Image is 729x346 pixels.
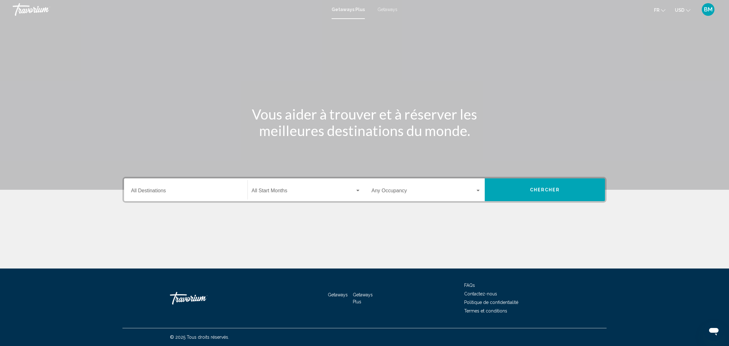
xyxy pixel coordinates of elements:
h1: Vous aider à trouver et à réserver les meilleures destinations du monde. [246,106,483,139]
span: fr [654,8,659,13]
button: Change currency [675,5,690,15]
a: Getaways Plus [353,292,373,304]
iframe: Bouton de lancement de la fenêtre de messagerie [704,321,724,341]
button: Change language [654,5,665,15]
span: © 2025 Tous droits réservés. [170,335,229,340]
a: Getaways Plus [332,7,365,12]
a: Getaways [328,292,348,297]
span: BM [704,6,713,13]
a: Getaways [377,7,397,12]
div: Search widget [124,178,605,201]
a: FAQs [464,283,475,288]
a: Termes et conditions [464,308,507,313]
a: Contactez-nous [464,291,497,296]
button: User Menu [700,3,716,16]
span: USD [675,8,684,13]
a: Travorium [13,3,325,16]
a: Politique de confidentialité [464,300,518,305]
a: Travorium [170,289,233,308]
button: Chercher [485,178,605,201]
span: Chercher [530,188,560,193]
